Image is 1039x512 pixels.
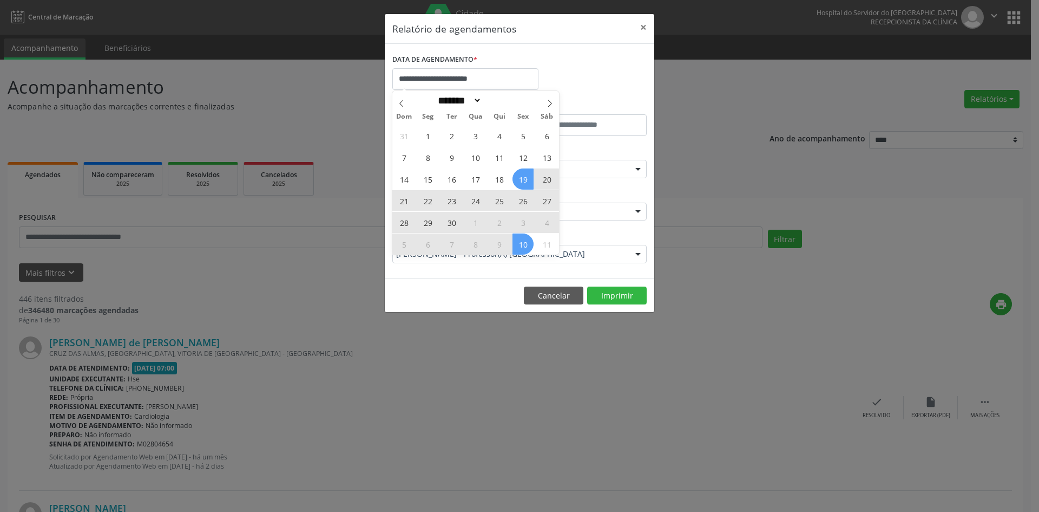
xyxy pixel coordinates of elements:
[512,125,534,146] span: Setembro 5, 2025
[536,190,557,211] span: Setembro 27, 2025
[441,234,462,255] span: Outubro 7, 2025
[489,125,510,146] span: Setembro 4, 2025
[524,287,583,305] button: Cancelar
[441,212,462,233] span: Setembro 30, 2025
[393,147,415,168] span: Setembro 7, 2025
[489,212,510,233] span: Outubro 2, 2025
[512,234,534,255] span: Outubro 10, 2025
[416,113,440,120] span: Seg
[522,98,647,114] label: ATÉ
[488,113,511,120] span: Qui
[441,190,462,211] span: Setembro 23, 2025
[465,168,486,190] span: Setembro 17, 2025
[535,113,559,120] span: Sáb
[393,190,415,211] span: Setembro 21, 2025
[489,147,510,168] span: Setembro 11, 2025
[489,234,510,255] span: Outubro 9, 2025
[464,113,488,120] span: Qua
[392,22,516,36] h5: Relatório de agendamentos
[465,234,486,255] span: Outubro 8, 2025
[511,113,535,120] span: Sex
[441,168,462,190] span: Setembro 16, 2025
[465,190,486,211] span: Setembro 24, 2025
[441,125,462,146] span: Setembro 2, 2025
[489,168,510,190] span: Setembro 18, 2025
[417,125,438,146] span: Setembro 1, 2025
[393,125,415,146] span: Agosto 31, 2025
[393,168,415,190] span: Setembro 14, 2025
[536,234,557,255] span: Outubro 11, 2025
[393,212,415,233] span: Setembro 28, 2025
[587,287,647,305] button: Imprimir
[417,212,438,233] span: Setembro 29, 2025
[417,168,438,190] span: Setembro 15, 2025
[440,113,464,120] span: Ter
[393,234,415,255] span: Outubro 5, 2025
[417,190,438,211] span: Setembro 22, 2025
[536,168,557,190] span: Setembro 20, 2025
[536,147,557,168] span: Setembro 13, 2025
[512,168,534,190] span: Setembro 19, 2025
[512,190,534,211] span: Setembro 26, 2025
[465,125,486,146] span: Setembro 3, 2025
[441,147,462,168] span: Setembro 9, 2025
[536,212,557,233] span: Outubro 4, 2025
[482,95,517,106] input: Year
[392,113,416,120] span: Dom
[417,234,438,255] span: Outubro 6, 2025
[434,95,482,106] select: Month
[465,212,486,233] span: Outubro 1, 2025
[512,212,534,233] span: Outubro 3, 2025
[465,147,486,168] span: Setembro 10, 2025
[489,190,510,211] span: Setembro 25, 2025
[392,51,477,68] label: DATA DE AGENDAMENTO
[633,14,654,41] button: Close
[536,125,557,146] span: Setembro 6, 2025
[512,147,534,168] span: Setembro 12, 2025
[417,147,438,168] span: Setembro 8, 2025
